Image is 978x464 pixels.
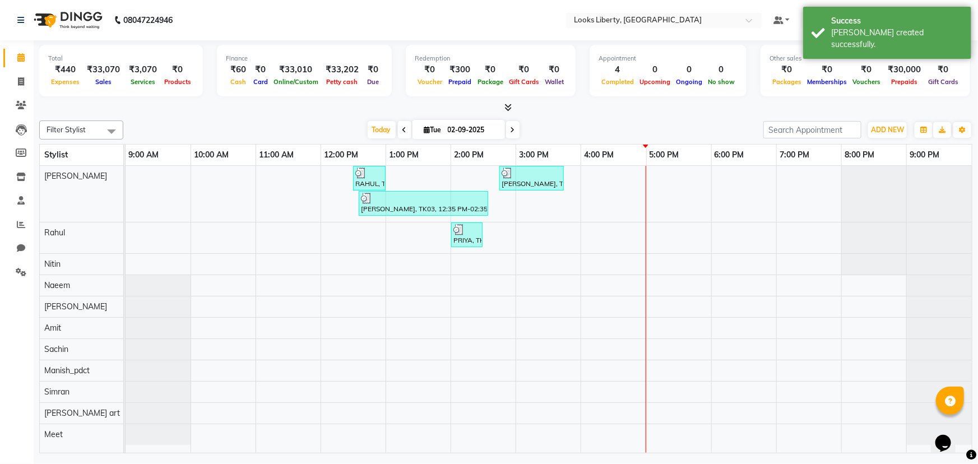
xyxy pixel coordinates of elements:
div: ₹3,070 [124,63,161,76]
span: ADD NEW [871,126,904,134]
a: 5:00 PM [647,147,682,163]
div: Success [831,15,963,27]
a: 7:00 PM [777,147,812,163]
span: Gift Cards [506,78,542,86]
span: Due [364,78,382,86]
span: Package [475,78,506,86]
span: [PERSON_NAME] [44,171,107,181]
div: PRIYA, TK02, 02:00 PM-02:30 PM, Ironing Curls(F)* (₹650) [452,224,481,245]
div: Redemption [415,54,567,63]
div: 4 [599,63,637,76]
span: Petty cash [324,78,361,86]
div: 0 [705,63,738,76]
span: Expenses [48,78,82,86]
span: Filter Stylist [47,125,86,134]
div: ₹300 [445,63,475,76]
div: Appointment [599,54,738,63]
span: Cash [228,78,249,86]
div: ₹0 [251,63,271,76]
span: Sachin [44,344,68,354]
span: Card [251,78,271,86]
div: Finance [226,54,383,63]
div: ₹0 [770,63,804,76]
a: 1:00 PM [386,147,421,163]
div: ₹0 [415,63,445,76]
span: Products [161,78,194,86]
div: [PERSON_NAME], TK04, 02:45 PM-03:45 PM, Eyebrows (₹200),Upperlip~Wax (₹200) [500,168,563,189]
div: ₹0 [850,63,883,76]
a: 2:00 PM [451,147,486,163]
a: 11:00 AM [256,147,296,163]
div: ₹440 [48,63,82,76]
div: ₹0 [925,63,961,76]
button: ADD NEW [868,122,907,138]
a: 3:00 PM [516,147,551,163]
span: Services [128,78,158,86]
span: Online/Custom [271,78,321,86]
span: Rahul [44,228,65,238]
div: ₹0 [804,63,850,76]
span: Sales [92,78,114,86]
div: ₹0 [363,63,383,76]
span: Stylist [44,150,68,160]
span: Naeem [44,280,70,290]
input: Search Appointment [763,121,861,138]
span: Wallet [542,78,567,86]
span: Gift Cards [925,78,961,86]
div: ₹0 [506,63,542,76]
a: 6:00 PM [712,147,747,163]
span: Today [368,121,396,138]
span: Manish_pdct [44,365,90,375]
span: Prepaids [888,78,920,86]
span: Tue [421,126,444,134]
span: Memberships [804,78,850,86]
a: 12:00 PM [321,147,361,163]
img: logo [29,4,105,36]
div: 0 [673,63,705,76]
div: ₹33,070 [82,63,124,76]
a: 9:00 PM [907,147,942,163]
div: [PERSON_NAME], TK03, 12:35 PM-02:35 PM, Premium Wax~Full Arms (₹700),Full Legs Waxing Regular (₹5... [360,193,487,214]
div: ₹60 [226,63,251,76]
span: Voucher [415,78,445,86]
a: 4:00 PM [581,147,617,163]
div: ₹33,202 [321,63,363,76]
span: [PERSON_NAME] art [44,408,120,418]
span: Simran [44,387,69,397]
div: Bill created successfully. [831,27,963,50]
span: Completed [599,78,637,86]
span: Prepaid [446,78,474,86]
b: 08047224946 [123,4,173,36]
span: Ongoing [673,78,705,86]
div: ₹33,010 [271,63,321,76]
iframe: chat widget [931,419,967,453]
div: ₹0 [475,63,506,76]
a: 10:00 AM [191,147,231,163]
span: Amit [44,323,61,333]
span: Nitin [44,259,61,269]
span: Packages [770,78,804,86]
input: 2025-09-02 [444,122,500,138]
div: ₹30,000 [883,63,925,76]
div: ₹0 [542,63,567,76]
span: Vouchers [850,78,883,86]
div: ₹0 [161,63,194,76]
div: Other sales [770,54,961,63]
span: Meet [44,429,63,439]
a: 9:00 AM [126,147,161,163]
span: [PERSON_NAME] [44,301,107,312]
div: RAHUL, TK01, 12:30 PM-01:00 PM, Eyebrows (₹200) [354,168,384,189]
div: 0 [637,63,673,76]
a: 8:00 PM [842,147,877,163]
span: No show [705,78,738,86]
div: Total [48,54,194,63]
span: Upcoming [637,78,673,86]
